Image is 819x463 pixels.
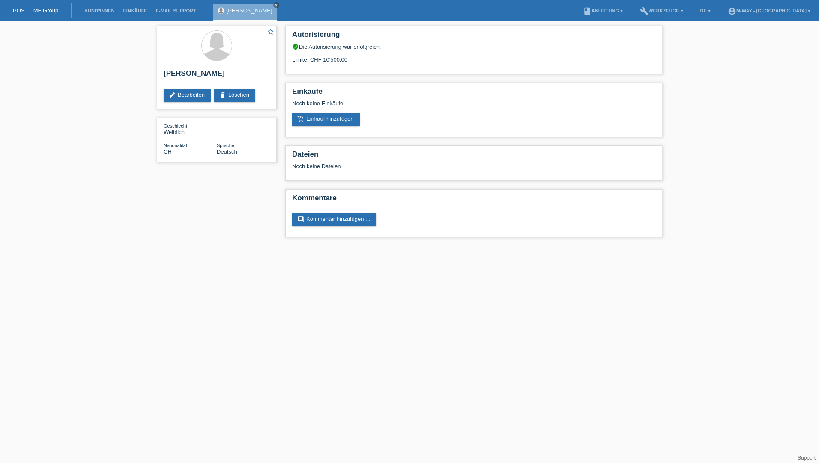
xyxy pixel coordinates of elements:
[292,43,655,50] div: Die Autorisierung war erfolgreich.
[169,92,176,98] i: edit
[164,122,217,135] div: Weiblich
[292,213,376,226] a: commentKommentar hinzufügen ...
[292,87,655,100] h2: Einkäufe
[119,8,151,13] a: Einkäufe
[292,43,299,50] i: verified_user
[292,30,655,43] h2: Autorisierung
[292,100,655,113] div: Noch keine Einkäufe
[579,8,627,13] a: bookAnleitung ▾
[696,8,715,13] a: DE ▾
[164,89,211,102] a: editBearbeiten
[267,28,275,37] a: star_border
[164,148,172,155] span: Schweiz
[636,8,687,13] a: buildWerkzeuge ▾
[723,8,815,13] a: account_circlem-way - [GEOGRAPHIC_DATA] ▾
[214,89,255,102] a: deleteLöschen
[267,28,275,36] i: star_border
[292,50,655,63] div: Limite: CHF 10'500.00
[798,455,816,461] a: Support
[273,2,279,8] a: close
[13,7,58,14] a: POS — MF Group
[297,216,304,223] i: comment
[292,150,655,163] h2: Dateien
[297,116,304,122] i: add_shopping_cart
[80,8,119,13] a: Kund*innen
[217,148,237,155] span: Deutsch
[164,69,270,82] h2: [PERSON_NAME]
[219,92,226,98] i: delete
[227,7,272,14] a: [PERSON_NAME]
[728,7,736,15] i: account_circle
[274,3,278,7] i: close
[292,194,655,207] h2: Kommentare
[292,163,554,169] div: Noch keine Dateien
[583,7,592,15] i: book
[164,143,187,148] span: Nationalität
[217,143,234,148] span: Sprache
[152,8,200,13] a: E-Mail Support
[164,123,187,128] span: Geschlecht
[292,113,360,126] a: add_shopping_cartEinkauf hinzufügen
[640,7,649,15] i: build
